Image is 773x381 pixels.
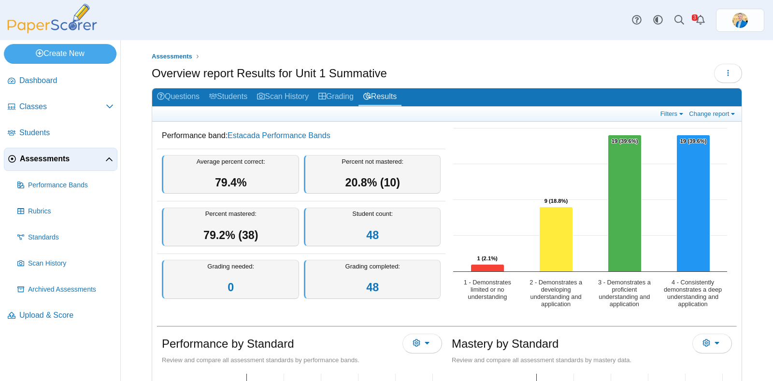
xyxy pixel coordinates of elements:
a: 48 [366,229,379,241]
a: Change report [687,110,739,118]
dd: Performance band: [157,123,445,148]
div: Percent mastered: [162,208,299,247]
span: 79.4% [215,176,247,189]
img: PaperScorer [4,4,100,33]
span: Archived Assessments [28,285,114,295]
a: Alerts [690,10,711,31]
path: 3 - Demonstrates a proficient understanding and application, 19. Overall Assessment Performance. [608,135,642,272]
a: Classes [4,96,117,119]
a: Create New [4,44,116,63]
text: 19 (39.6%) [612,138,638,144]
span: Rubrics [28,207,114,216]
svg: Interactive chart [448,123,732,316]
a: Students [4,122,117,145]
text: 19 (39.6%) [680,138,707,144]
a: Performance Bands [14,174,117,197]
div: Grading needed: [162,260,299,299]
span: Standards [28,233,114,242]
span: 20.8% (10) [345,176,400,189]
div: Chart. Highcharts interactive chart. [448,123,737,316]
a: Scan History [14,252,117,275]
text: 9 (18.8%) [544,198,568,204]
div: Review and compare all assessment standards by mastery data. [452,356,732,365]
path: 4 - Consistently demonstrates a deep understanding and application, 19. Overall Assessment Perfor... [677,135,710,272]
a: ps.jrF02AmRZeRNgPWo [716,9,764,32]
a: PaperScorer [4,27,100,35]
h1: Mastery by Standard [452,336,558,352]
div: Grading completed: [304,260,441,299]
span: Classes [19,101,106,112]
div: Student count: [304,208,441,247]
button: More options [402,334,442,353]
div: Average percent correct: [162,155,299,194]
span: Upload & Score [19,310,114,321]
a: Students [204,88,252,106]
a: Archived Assessments [14,278,117,301]
a: Results [358,88,401,106]
a: Assessments [4,148,117,171]
div: Percent not mastered: [304,155,441,194]
text: 4 - Consistently demonstrates a deep understanding and application [664,279,722,308]
a: Upload & Score [4,304,117,327]
span: Scan History [28,259,114,268]
a: 0 [228,281,234,294]
h1: Performance by Standard [162,336,294,352]
img: ps.jrF02AmRZeRNgPWo [732,13,748,28]
button: More options [692,334,732,353]
text: 3 - Demonstrates a proficient understanding and application [598,279,651,308]
span: Students [19,127,114,138]
a: Questions [152,88,204,106]
text: 2 - Demonstrates a developing understanding and application [530,279,583,308]
path: 2 - Demonstrates a developing understanding and application, 9. Overall Assessment Performance. [540,207,573,272]
a: Standards [14,226,117,249]
text: 1 (2.1%) [477,255,498,261]
path: 1 - Demonstrates limited or no understanding, 1. Overall Assessment Performance. [471,265,504,272]
span: Dashboard [19,75,114,86]
span: Assessments [20,154,105,164]
span: 79.2% (38) [203,229,258,241]
a: Scan History [252,88,314,106]
a: Filters [658,110,687,118]
h1: Overview report Results for Unit 1 Summative [152,65,387,82]
a: Rubrics [14,200,117,223]
text: 1 - Demonstrates limited or no understanding [464,279,511,300]
div: Review and compare all assessment standards by performance bands. [162,356,442,365]
a: 48 [366,281,379,294]
span: Assessments [152,53,192,60]
a: Dashboard [4,70,117,93]
a: Estacada Performance Bands [228,131,330,140]
a: Assessments [149,51,195,63]
span: Performance Bands [28,181,114,190]
span: Travis McFarland [732,13,748,28]
a: Grading [314,88,358,106]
